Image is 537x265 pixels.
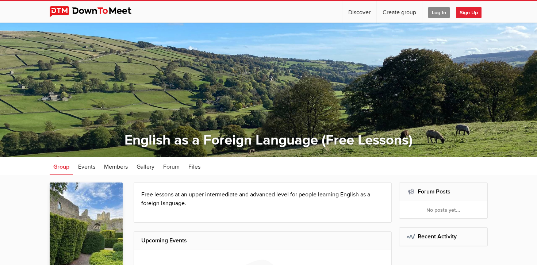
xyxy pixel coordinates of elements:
[74,157,99,175] a: Events
[188,163,200,170] span: Files
[53,163,69,170] span: Group
[133,157,158,175] a: Gallery
[100,157,131,175] a: Members
[160,157,183,175] a: Forum
[418,188,450,195] a: Forum Posts
[185,157,204,175] a: Files
[456,1,487,23] a: Sign Up
[141,232,384,249] h2: Upcoming Events
[137,163,154,170] span: Gallery
[407,228,480,245] h2: Recent Activity
[50,6,143,17] img: DownToMeet
[456,7,482,18] span: Sign Up
[428,7,450,18] span: Log In
[422,1,456,23] a: Log In
[163,163,180,170] span: Forum
[342,1,376,23] a: Discover
[399,201,487,219] div: No posts yet...
[104,163,128,170] span: Members
[377,1,422,23] a: Create group
[141,190,384,208] p: Free lessons at an upper intermediate and advanced level for people learning English as a foreign...
[78,163,95,170] span: Events
[50,157,73,175] a: Group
